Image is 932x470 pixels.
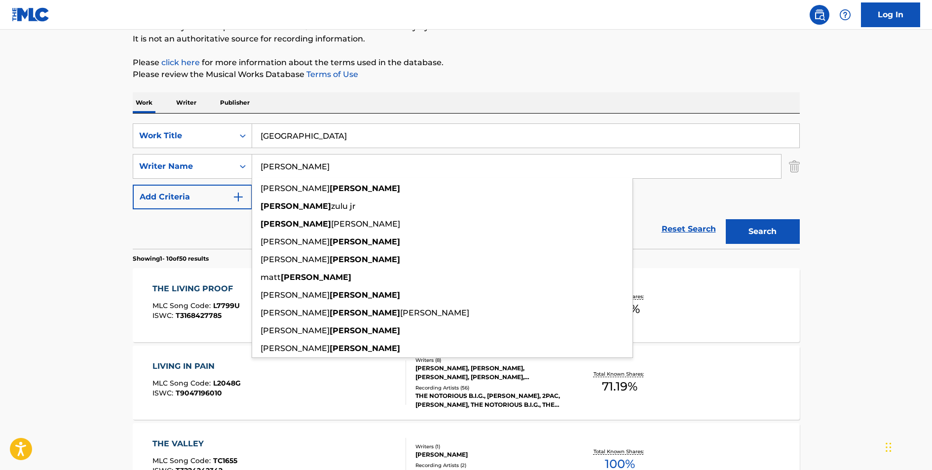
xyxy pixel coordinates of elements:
strong: [PERSON_NAME] [330,326,400,335]
img: 9d2ae6d4665cec9f34b9.svg [232,191,244,203]
span: [PERSON_NAME] [261,255,330,264]
a: THE LIVING PROOFMLC Song Code:L7799UISWC:T3168427785Writers (4)[PERSON_NAME], [PERSON_NAME], [PER... [133,268,800,342]
strong: [PERSON_NAME] [330,255,400,264]
span: [PERSON_NAME] [400,308,469,317]
img: Delete Criterion [789,154,800,179]
strong: [PERSON_NAME] [330,344,400,353]
div: Recording Artists ( 56 ) [415,384,564,392]
span: matt [261,273,281,282]
div: [PERSON_NAME] [415,450,564,459]
p: Publisher [217,92,253,113]
div: Writers ( 1 ) [415,443,564,450]
span: MLC Song Code : [152,456,213,465]
span: L2048G [213,379,241,388]
p: Please review the Musical Works Database [133,69,800,80]
p: Please for more information about the terms used in the database. [133,57,800,69]
span: 71.19 % [602,378,637,395]
div: Writer Name [139,160,228,172]
p: Total Known Shares: [594,448,646,455]
span: L7799U [213,301,240,310]
button: Search [726,219,800,244]
span: T3168427785 [176,311,222,320]
span: MLC Song Code : [152,379,213,388]
p: Total Known Shares: [594,370,646,378]
p: Work [133,92,155,113]
span: [PERSON_NAME] [261,344,330,353]
span: [PERSON_NAME] [261,290,330,300]
span: T9047196010 [176,389,222,397]
a: Public Search [810,5,829,25]
span: [PERSON_NAME] [261,308,330,317]
span: TC1655 [213,456,237,465]
span: ISWC : [152,311,176,320]
button: Add Criteria [133,185,252,209]
a: LIVING IN PAINMLC Song Code:L2048GISWC:T9047196010Writers (8)[PERSON_NAME], [PERSON_NAME], [PERSO... [133,346,800,420]
strong: [PERSON_NAME] [281,273,351,282]
a: Log In [861,2,920,27]
img: search [814,9,825,21]
a: click here [161,58,200,67]
a: Terms of Use [304,70,358,79]
strong: [PERSON_NAME] [330,308,400,317]
div: THE LIVING PROOF [152,283,240,295]
strong: [PERSON_NAME] [330,237,400,246]
span: ISWC : [152,389,176,397]
span: [PERSON_NAME] [261,237,330,246]
div: LIVING IN PAIN [152,360,241,372]
div: [PERSON_NAME], [PERSON_NAME], [PERSON_NAME], [PERSON_NAME], [PERSON_NAME], [PERSON_NAME], [PERSON... [415,364,564,382]
span: zulu jr [331,201,356,211]
iframe: Chat Widget [883,423,932,470]
a: Reset Search [657,218,721,240]
div: THE NOTORIOUS B.I.G., [PERSON_NAME], 2PAC, [PERSON_NAME], THE NOTORIOUS B.I.G., THE NOTORIOUS B.I... [415,392,564,409]
div: THE VALLEY [152,438,237,450]
div: Help [835,5,855,25]
span: [PERSON_NAME] [331,219,400,229]
img: MLC Logo [12,7,50,22]
strong: [PERSON_NAME] [261,219,331,229]
div: Writers ( 8 ) [415,356,564,364]
span: [PERSON_NAME] [261,184,330,193]
div: Drag [886,432,892,462]
strong: [PERSON_NAME] [261,201,331,211]
p: Writer [173,92,199,113]
p: Showing 1 - 10 of 50 results [133,254,209,263]
span: [PERSON_NAME] [261,326,330,335]
p: It is not an authoritative source for recording information. [133,33,800,45]
span: MLC Song Code : [152,301,213,310]
img: help [839,9,851,21]
strong: [PERSON_NAME] [330,290,400,300]
div: Work Title [139,130,228,142]
div: Recording Artists ( 2 ) [415,462,564,469]
form: Search Form [133,123,800,249]
strong: [PERSON_NAME] [330,184,400,193]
